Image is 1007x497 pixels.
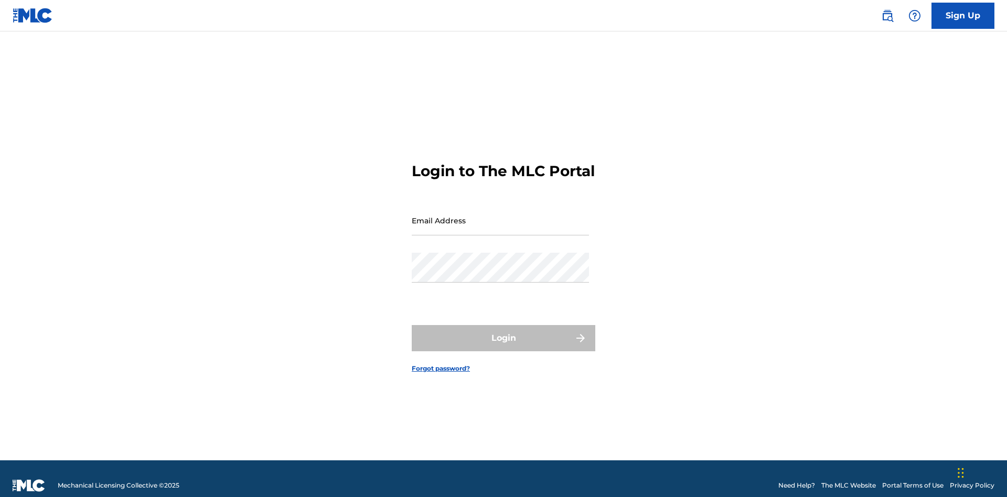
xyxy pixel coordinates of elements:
img: logo [13,479,45,492]
iframe: Chat Widget [955,447,1007,497]
a: Privacy Policy [950,481,994,490]
div: Drag [958,457,964,489]
a: Need Help? [778,481,815,490]
img: search [881,9,894,22]
a: Forgot password? [412,364,470,373]
img: help [908,9,921,22]
a: The MLC Website [821,481,876,490]
span: Mechanical Licensing Collective © 2025 [58,481,179,490]
div: Help [904,5,925,26]
a: Sign Up [931,3,994,29]
h3: Login to The MLC Portal [412,162,595,180]
a: Portal Terms of Use [882,481,944,490]
img: MLC Logo [13,8,53,23]
a: Public Search [877,5,898,26]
